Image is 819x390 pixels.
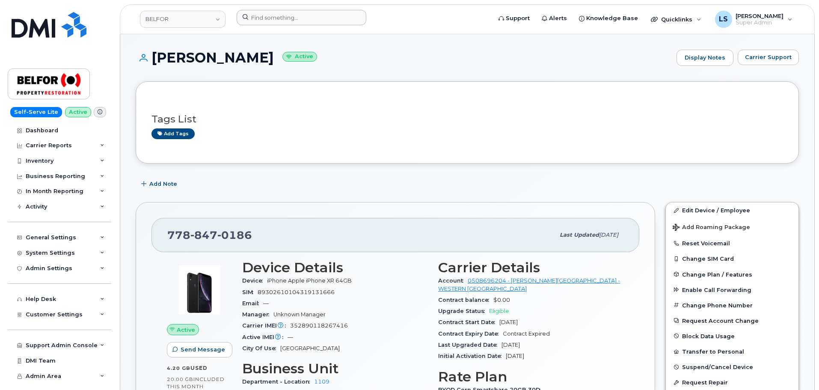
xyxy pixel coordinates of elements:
span: 847 [190,229,217,241]
button: Add Roaming Package [666,218,798,235]
button: Change Plan / Features [666,267,798,282]
span: Contract Expired [503,330,550,337]
span: Account [438,277,468,284]
span: Suspend/Cancel Device [682,364,753,370]
h3: Rate Plan [438,369,624,384]
span: [DATE] [599,232,618,238]
span: Active IMEI [242,334,288,340]
button: Block Data Usage [666,328,798,344]
button: Transfer to Personal [666,344,798,359]
span: 352890118267416 [290,322,348,329]
span: included this month [167,376,225,390]
span: Upgrade Status [438,308,489,314]
button: Request Repair [666,375,798,390]
button: Change Phone Number [666,298,798,313]
h3: Tags List [151,114,783,125]
span: Manager [242,311,273,318]
span: [DATE] [499,319,518,325]
a: Edit Device / Employee [666,202,798,218]
span: Contract Expiry Date [438,330,503,337]
span: 4.20 GB [167,365,190,371]
button: Enable Call Forwarding [666,282,798,298]
span: Contract Start Date [438,319,499,325]
span: Last updated [560,232,599,238]
span: Eligible [489,308,509,314]
span: — [288,334,293,340]
span: 0186 [217,229,252,241]
span: Carrier IMEI [242,322,290,329]
span: 778 [167,229,252,241]
span: Initial Activation Date [438,353,506,359]
span: [GEOGRAPHIC_DATA] [280,345,340,351]
span: Active [177,326,195,334]
button: Reset Voicemail [666,235,798,251]
h1: [PERSON_NAME] [136,50,672,65]
button: Send Message [167,342,232,357]
small: Active [282,52,317,62]
span: Add Note [149,180,177,188]
img: image20231002-3703462-1qb80zy.jpeg [174,264,225,316]
span: [DATE] [506,353,524,359]
span: iPhone Apple iPhone XR 64GB [267,277,352,284]
span: Device [242,277,267,284]
span: used [190,365,208,371]
h3: Business Unit [242,361,428,376]
button: Add Note [136,176,184,192]
a: Display Notes [677,50,733,66]
button: Suspend/Cancel Device [666,359,798,375]
span: 89302610104319131666 [258,289,335,295]
a: 1109 [314,378,329,385]
span: 20.00 GB [167,376,193,382]
span: Unknown Manager [273,311,326,318]
button: Request Account Change [666,313,798,328]
span: Add Roaming Package [673,224,750,232]
span: Email [242,300,263,307]
span: City Of Use [242,345,280,351]
a: 0508696204 - [PERSON_NAME][GEOGRAPHIC_DATA] - WESTERN [GEOGRAPHIC_DATA] [438,277,620,292]
h3: Device Details [242,260,428,275]
button: Change SIM Card [666,251,798,266]
span: Change Plan / Features [682,271,752,277]
button: Carrier Support [738,50,799,65]
span: Department - Location [242,378,314,385]
a: Add tags [151,128,195,139]
span: — [263,300,269,307]
span: Contract balance [438,297,493,303]
span: Carrier Support [745,53,792,61]
h3: Carrier Details [438,260,624,275]
span: SIM [242,289,258,295]
span: $0.00 [493,297,510,303]
span: Last Upgraded Date [438,342,501,348]
span: [DATE] [501,342,520,348]
span: Enable Call Forwarding [682,286,751,293]
span: Send Message [181,345,225,354]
